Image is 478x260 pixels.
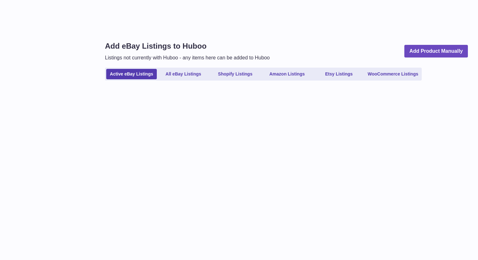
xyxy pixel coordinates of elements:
[365,69,420,79] a: WooCommerce Listings
[404,45,468,58] a: Add Product Manually
[314,69,364,79] a: Etsy Listings
[105,41,270,51] h1: Add eBay Listings to Huboo
[210,69,260,79] a: Shopify Listings
[158,69,209,79] a: All eBay Listings
[262,69,312,79] a: Amazon Listings
[105,54,270,61] p: Listings not currently with Huboo - any items here can be added to Huboo
[106,69,157,79] a: Active eBay Listings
